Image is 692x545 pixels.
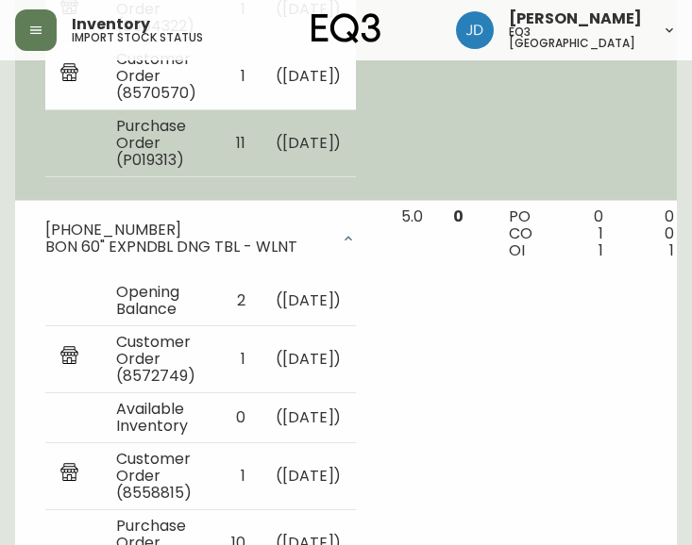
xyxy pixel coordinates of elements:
[312,13,381,43] img: logo
[669,239,674,261] span: 1
[509,11,642,26] span: [PERSON_NAME]
[509,26,647,49] h5: eq3 [GEOGRAPHIC_DATA]
[60,346,78,369] img: retail_report.svg
[633,208,674,259] div: 0 0
[60,463,78,486] img: retail_report.svg
[101,326,216,393] td: Customer Order (8572749)
[101,443,216,510] td: Customer Order (8558815)
[30,208,371,269] div: [PHONE_NUMBER]BON 60" EXPNDBL DNG TBL - WLNT
[261,443,357,510] td: ( [DATE] )
[453,206,464,227] span: 0
[72,17,150,32] span: Inventory
[45,222,329,239] div: [PHONE_NUMBER]
[216,276,261,326] td: 2
[101,110,212,177] td: Purchase Order (P019313)
[261,326,357,393] td: ( [DATE] )
[216,393,261,443] td: 0
[261,393,357,443] td: ( [DATE] )
[599,239,603,261] span: 1
[216,443,261,510] td: 1
[261,110,357,177] td: ( [DATE] )
[101,393,216,443] td: Available Inventory
[101,43,212,110] td: Customer Order (8570570)
[456,11,494,49] img: 7c567ac048721f22e158fd313f7f0981
[509,208,532,259] div: PO CO
[261,43,357,110] td: ( [DATE] )
[261,276,357,326] td: ( [DATE] )
[563,208,603,259] div: 0 1
[216,326,261,393] td: 1
[60,63,78,86] img: retail_report.svg
[101,276,216,326] td: Opening Balance
[45,239,329,256] div: BON 60" EXPNDBL DNG TBL - WLNT
[212,110,261,177] td: 11
[212,43,261,110] td: 1
[72,32,203,43] h5: import stock status
[509,239,525,261] span: OI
